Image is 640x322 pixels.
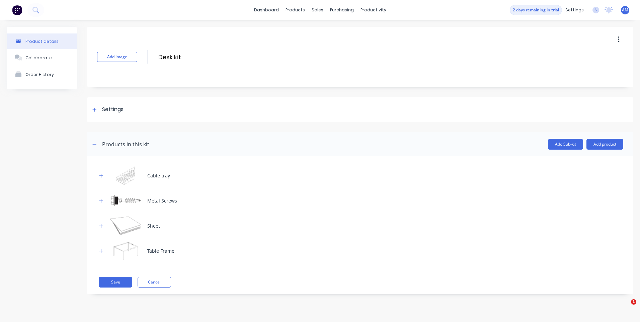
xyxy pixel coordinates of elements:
[327,5,357,15] div: purchasing
[99,277,132,288] button: Save
[25,72,54,77] div: Order History
[7,49,77,66] button: Collaborate
[548,139,583,150] button: Add Sub-kit
[102,140,149,148] div: Products in this kit
[109,242,142,260] img: Table Frame
[7,66,77,83] button: Order History
[622,7,628,13] span: AM
[510,5,562,15] button: 2 days remaining in trial
[25,39,59,44] div: Product details
[158,52,276,62] input: Enter kit name
[147,172,170,179] div: Cable tray
[7,33,77,49] button: Product details
[147,247,174,254] div: Table Frame
[109,191,142,210] img: Metal Screws
[97,52,137,62] button: Add image
[12,5,22,15] img: Factory
[562,5,587,15] div: settings
[357,5,390,15] div: productivity
[147,222,160,229] div: Sheet
[109,217,142,235] img: Sheet
[631,299,636,305] span: 1
[102,105,124,114] div: Settings
[147,197,177,204] div: Metal Screws
[308,5,327,15] div: sales
[25,55,52,60] div: Collaborate
[109,166,142,185] img: Cable tray
[282,5,308,15] div: products
[617,299,633,315] iframe: Intercom live chat
[138,277,171,288] button: Cancel
[586,139,623,150] button: Add product
[251,5,282,15] a: dashboard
